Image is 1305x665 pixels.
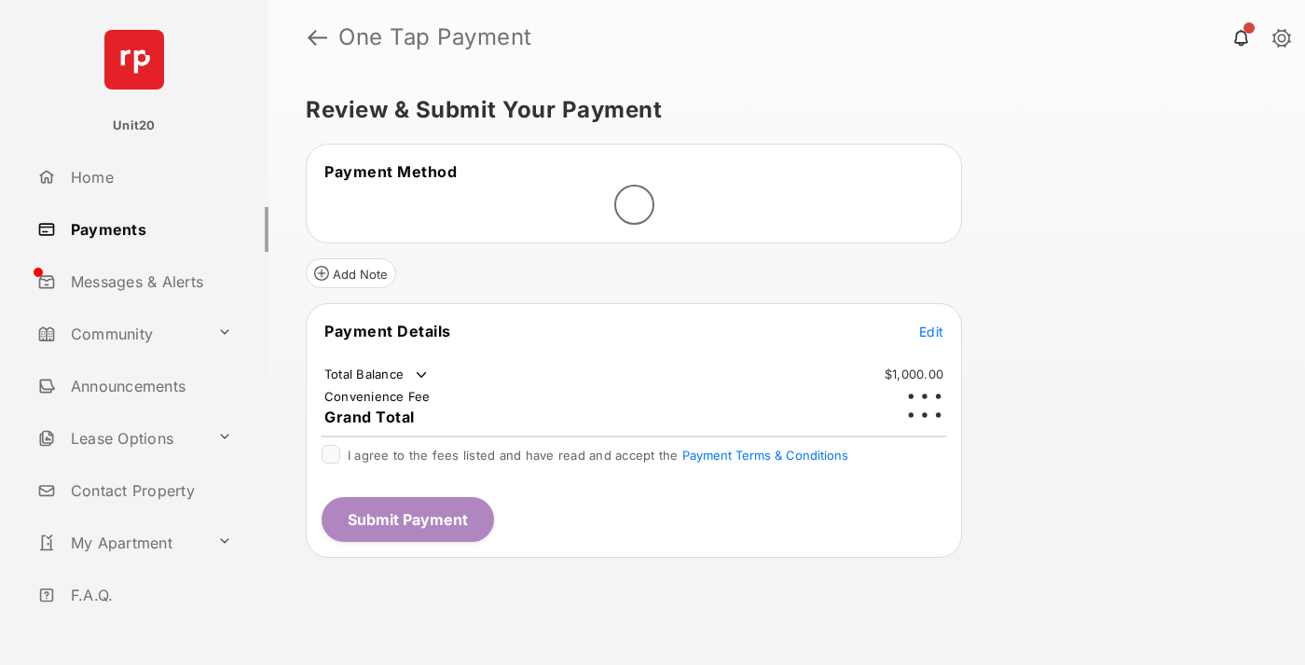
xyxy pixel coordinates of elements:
[338,26,532,48] strong: One Tap Payment
[324,408,415,426] span: Grand Total
[113,117,156,135] p: Unit20
[30,573,268,617] a: F.A.Q.
[30,312,210,356] a: Community
[306,258,396,288] button: Add Note
[30,364,268,409] a: Announcements
[30,207,268,252] a: Payments
[919,322,943,340] button: Edit
[104,30,164,90] img: svg+xml;base64,PHN2ZyB4bWxucz0iaHR0cDovL3d3dy53My5vcmcvMjAwMC9zdmciIHdpZHRoPSI2NCIgaGVpZ2h0PSI2NC...
[30,416,210,461] a: Lease Options
[30,520,210,565] a: My Apartment
[30,155,268,200] a: Home
[30,259,268,304] a: Messages & Alerts
[323,366,431,384] td: Total Balance
[30,468,268,513] a: Contact Property
[323,388,432,405] td: Convenience Fee
[348,448,848,463] span: I agree to the fees listed and have read and accept the
[322,497,494,542] button: Submit Payment
[682,448,848,463] button: I agree to the fees listed and have read and accept the
[919,324,943,339] span: Edit
[324,322,451,340] span: Payment Details
[306,99,1253,121] h5: Review & Submit Your Payment
[884,366,944,382] td: $1,000.00
[324,162,457,181] span: Payment Method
